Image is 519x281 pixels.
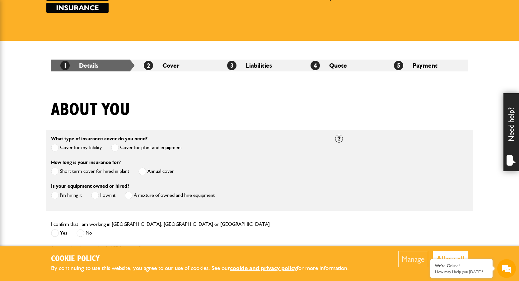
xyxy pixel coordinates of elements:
input: Enter your phone number [8,94,114,108]
label: How long is your insurance for? [51,160,121,165]
label: Annual cover [138,167,174,175]
label: I confirm that I am working in [GEOGRAPHIC_DATA], [GEOGRAPHIC_DATA] or [GEOGRAPHIC_DATA] [51,222,270,227]
label: Cover for plant and equipment [111,144,182,152]
textarea: Type your message and hit 'Enter' [8,113,114,187]
label: Cover for my liability [51,144,102,152]
span: 1 [60,61,70,70]
label: Short term cover for hired in plant [51,167,129,175]
div: Need help? [503,93,519,171]
p: How may I help you today? [435,269,488,274]
label: Are you already insured with JCB Insurance? [51,245,141,250]
label: Yes [51,229,67,237]
button: Manage [398,251,428,267]
button: Allow all [433,251,468,267]
label: Is your equipment owned or hired? [51,184,129,189]
li: Payment [385,60,468,71]
em: Start Chat [85,192,113,201]
li: Cover [134,60,218,71]
span: 5 [394,61,403,70]
label: I own it [91,191,115,199]
span: 2 [144,61,153,70]
p: By continuing to use this website, you agree to our use of cookies. See our for more information. [51,264,359,273]
input: Enter your email address [8,76,114,90]
li: Details [51,60,134,71]
span: 4 [311,61,320,70]
div: Minimize live chat window [102,3,117,18]
input: Enter your last name [8,58,114,71]
span: 3 [227,61,236,70]
label: A mixture of owned and hire equipment [125,191,215,199]
label: What type of insurance cover do you need? [51,136,147,141]
li: Quote [301,60,385,71]
label: I'm hiring it [51,191,82,199]
div: Chat with us now [32,35,105,43]
img: d_20077148190_company_1631870298795_20077148190 [11,35,26,43]
a: cookie and privacy policy [230,264,297,272]
h2: Cookie Policy [51,254,359,264]
label: No [77,229,92,237]
li: Liabilities [218,60,301,71]
div: We're Online! [435,263,488,269]
h1: About you [51,99,130,120]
